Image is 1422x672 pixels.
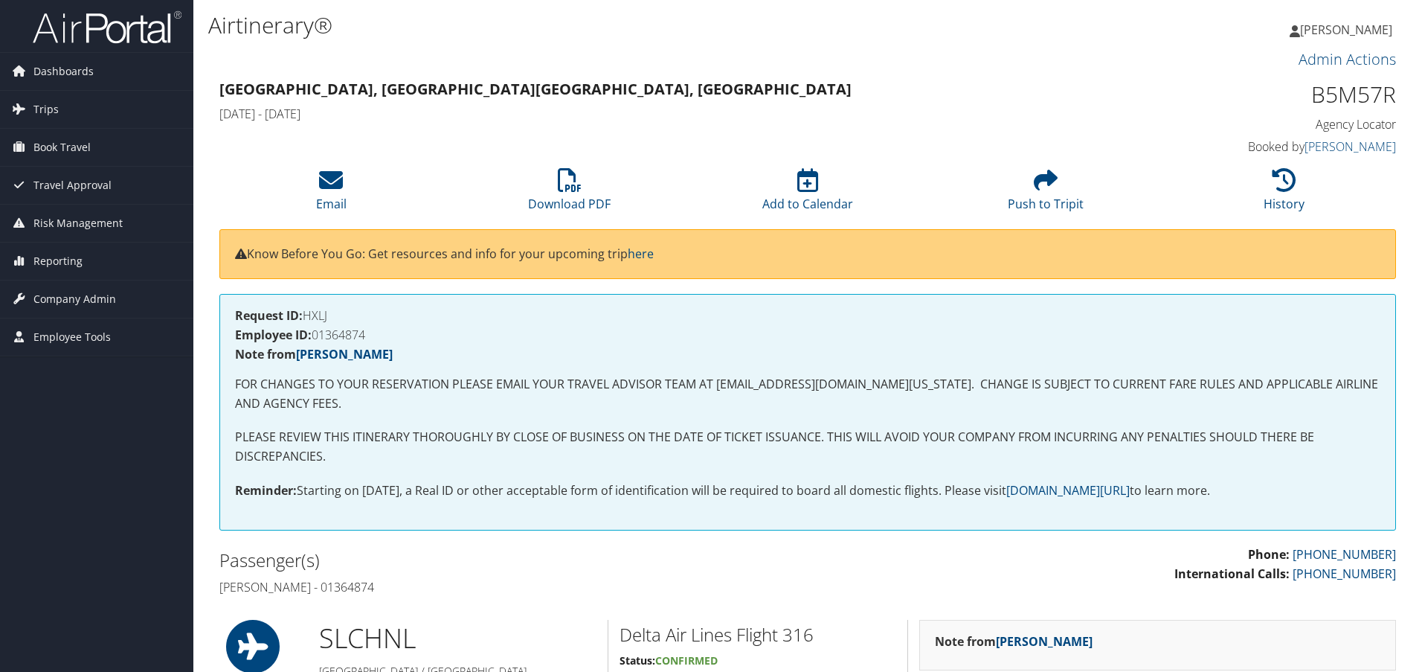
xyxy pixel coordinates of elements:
span: Trips [33,91,59,128]
strong: [GEOGRAPHIC_DATA], [GEOGRAPHIC_DATA] [GEOGRAPHIC_DATA], [GEOGRAPHIC_DATA] [219,79,852,99]
a: [PERSON_NAME] [1290,7,1407,52]
strong: Phone: [1248,546,1290,563]
span: Company Admin [33,281,116,318]
span: Confirmed [655,653,718,668]
span: [PERSON_NAME] [1300,22,1392,38]
a: [PHONE_NUMBER] [1293,566,1396,582]
a: History [1264,176,1304,212]
h1: B5M57R [1119,79,1396,110]
img: airportal-logo.png [33,10,181,45]
span: Book Travel [33,129,91,166]
strong: Request ID: [235,307,303,324]
h1: SLC HNL [319,620,596,657]
h4: HXLJ [235,310,1380,321]
a: Add to Calendar [762,176,853,212]
h2: Passenger(s) [219,548,797,573]
a: Download PDF [528,176,611,212]
a: [PERSON_NAME] [296,346,393,362]
h4: Booked by [1119,138,1396,155]
span: Travel Approval [33,167,112,204]
span: Dashboards [33,53,94,90]
a: Admin Actions [1299,49,1396,69]
h4: 01364874 [235,329,1380,341]
p: FOR CHANGES TO YOUR RESERVATION PLEASE EMAIL YOUR TRAVEL ADVISOR TEAM AT [EMAIL_ADDRESS][DOMAIN_N... [235,375,1380,413]
h2: Delta Air Lines Flight 316 [620,622,896,647]
strong: Employee ID: [235,327,312,343]
a: [DOMAIN_NAME][URL] [1006,482,1130,499]
a: here [628,246,654,262]
p: PLEASE REVIEW THIS ITINERARY THOROUGHLY BY CLOSE OF BUSINESS ON THE DATE OF TICKET ISSUANCE. THIS... [235,428,1380,466]
a: [PERSON_NAME] [1304,138,1396,155]
span: Reporting [33,243,83,280]
strong: Status: [620,653,655,668]
strong: International Calls: [1174,566,1290,582]
h4: Agency Locator [1119,116,1396,132]
a: [PERSON_NAME] [996,633,1093,650]
h4: [PERSON_NAME] - 01364874 [219,579,797,595]
p: Know Before You Go: Get resources and info for your upcoming trip [235,245,1380,264]
p: Starting on [DATE], a Real ID or other acceptable form of identification will be required to boar... [235,481,1380,501]
a: [PHONE_NUMBER] [1293,546,1396,563]
strong: Reminder: [235,482,297,499]
a: Email [316,176,347,212]
h4: [DATE] - [DATE] [219,106,1096,122]
a: Push to Tripit [1008,176,1084,212]
strong: Note from [935,633,1093,650]
span: Risk Management [33,205,123,242]
span: Employee Tools [33,319,111,356]
h1: Airtinerary® [208,10,1008,41]
strong: Note from [235,346,393,362]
